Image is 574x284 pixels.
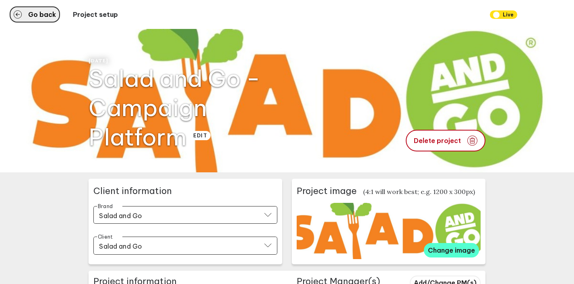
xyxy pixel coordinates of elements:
[414,137,461,144] span: Delete project
[264,206,272,223] button: Open
[89,57,282,63] p: [DATE]
[73,10,118,18] p: Project setup
[28,11,56,18] span: Go back
[93,185,277,196] h2: Client information
[190,131,211,140] button: edit
[428,246,475,254] span: Change image
[490,10,518,19] span: Live
[297,185,357,196] h2: Project image
[424,243,479,257] button: Change image
[98,203,113,209] label: Brand
[10,6,60,22] button: Go back
[264,237,272,254] button: Open
[406,130,485,151] button: Delete project
[363,188,475,196] p: (4:1 will work best; e.g. 1200 x 300px)
[89,63,260,151] h1: Salad and Go - Campaign Platform
[98,234,113,240] label: Client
